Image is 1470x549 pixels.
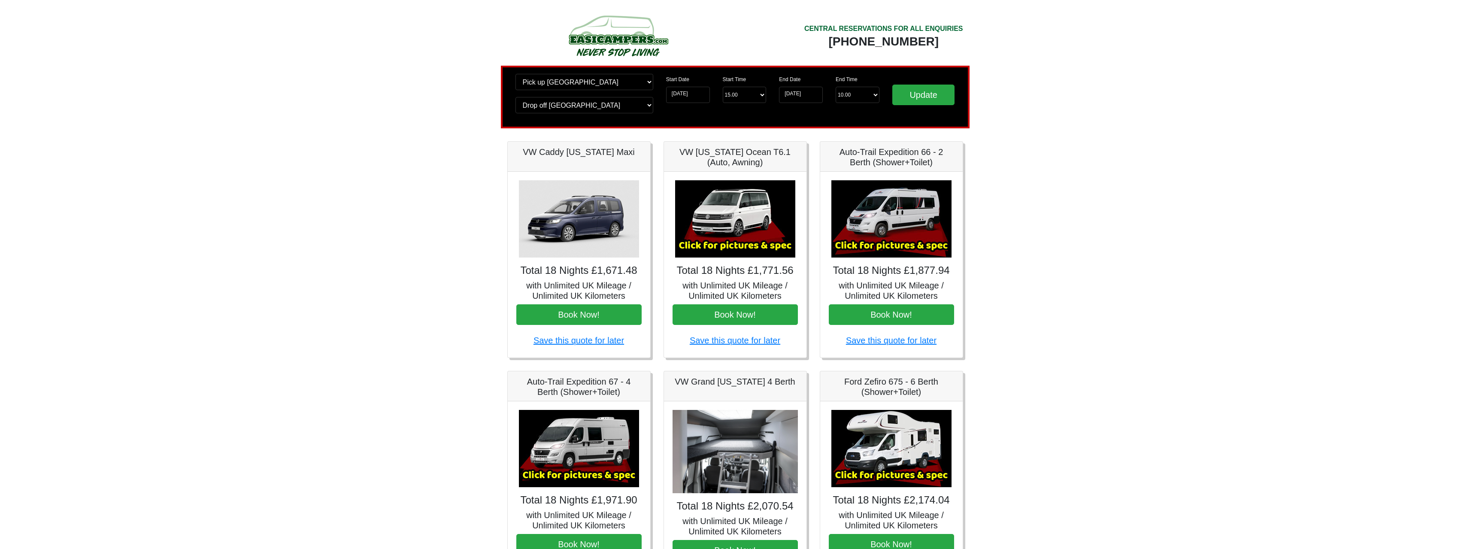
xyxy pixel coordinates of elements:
[804,24,963,34] div: CENTRAL RESERVATIONS FOR ALL ENQUIRIES
[666,87,710,103] input: Start Date
[666,76,689,83] label: Start Date
[829,147,954,167] h5: Auto-Trail Expedition 66 - 2 Berth (Shower+Toilet)
[516,264,642,277] h4: Total 18 Nights £1,671.48
[536,12,700,59] img: campers-checkout-logo.png
[829,264,954,277] h4: Total 18 Nights £1,877.94
[516,304,642,325] button: Book Now!
[846,336,937,345] a: Save this quote for later
[836,76,858,83] label: End Time
[516,147,642,157] h5: VW Caddy [US_STATE] Maxi
[892,85,955,105] input: Update
[779,76,800,83] label: End Date
[829,494,954,507] h4: Total 18 Nights £2,174.04
[673,410,798,494] img: VW Grand California 4 Berth
[829,304,954,325] button: Book Now!
[675,180,795,258] img: VW California Ocean T6.1 (Auto, Awning)
[673,147,798,167] h5: VW [US_STATE] Ocean T6.1 (Auto, Awning)
[831,410,952,487] img: Ford Zefiro 675 - 6 Berth (Shower+Toilet)
[673,516,798,537] h5: with Unlimited UK Mileage / Unlimited UK Kilometers
[779,87,823,103] input: Return Date
[829,376,954,397] h5: Ford Zefiro 675 - 6 Berth (Shower+Toilet)
[519,410,639,487] img: Auto-Trail Expedition 67 - 4 Berth (Shower+Toilet)
[516,280,642,301] h5: with Unlimited UK Mileage / Unlimited UK Kilometers
[829,280,954,301] h5: with Unlimited UK Mileage / Unlimited UK Kilometers
[690,336,780,345] a: Save this quote for later
[831,180,952,258] img: Auto-Trail Expedition 66 - 2 Berth (Shower+Toilet)
[673,264,798,277] h4: Total 18 Nights £1,771.56
[804,34,963,49] div: [PHONE_NUMBER]
[516,494,642,507] h4: Total 18 Nights £1,971.90
[723,76,746,83] label: Start Time
[673,280,798,301] h5: with Unlimited UK Mileage / Unlimited UK Kilometers
[673,500,798,513] h4: Total 18 Nights £2,070.54
[673,376,798,387] h5: VW Grand [US_STATE] 4 Berth
[516,376,642,397] h5: Auto-Trail Expedition 67 - 4 Berth (Shower+Toilet)
[516,510,642,531] h5: with Unlimited UK Mileage / Unlimited UK Kilometers
[519,180,639,258] img: VW Caddy California Maxi
[533,336,624,345] a: Save this quote for later
[829,510,954,531] h5: with Unlimited UK Mileage / Unlimited UK Kilometers
[673,304,798,325] button: Book Now!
